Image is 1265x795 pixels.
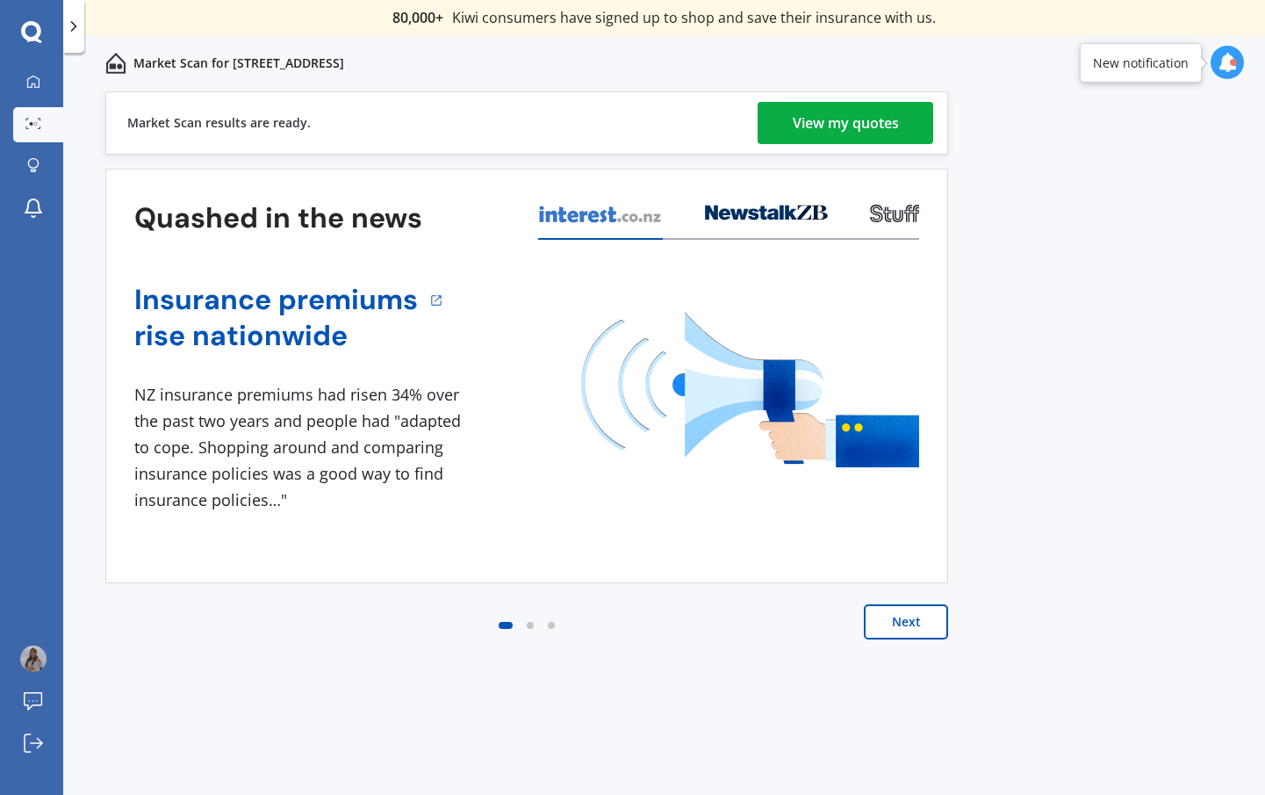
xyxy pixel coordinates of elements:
img: media image [581,312,919,467]
div: View my quotes [793,102,899,144]
div: Market Scan results are ready. [127,92,311,154]
img: home-and-contents.b802091223b8502ef2dd.svg [105,53,126,74]
div: New notification [1093,54,1189,72]
a: Insurance premiums [134,282,418,318]
a: rise nationwide [134,318,418,354]
p: Market Scan for [STREET_ADDRESS] [133,54,344,72]
img: ACg8ocLBkzFxddLKIyvsjnMxMkqKLnmozWgAOHo7Y9nuzmeHMGvyqyIc7A=s96-c [20,646,47,672]
h3: Quashed in the news [134,200,422,236]
a: View my quotes [758,102,933,144]
div: NZ insurance premiums had risen 34% over the past two years and people had "adapted to cope. Shop... [134,382,468,513]
button: Next [864,604,948,640]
